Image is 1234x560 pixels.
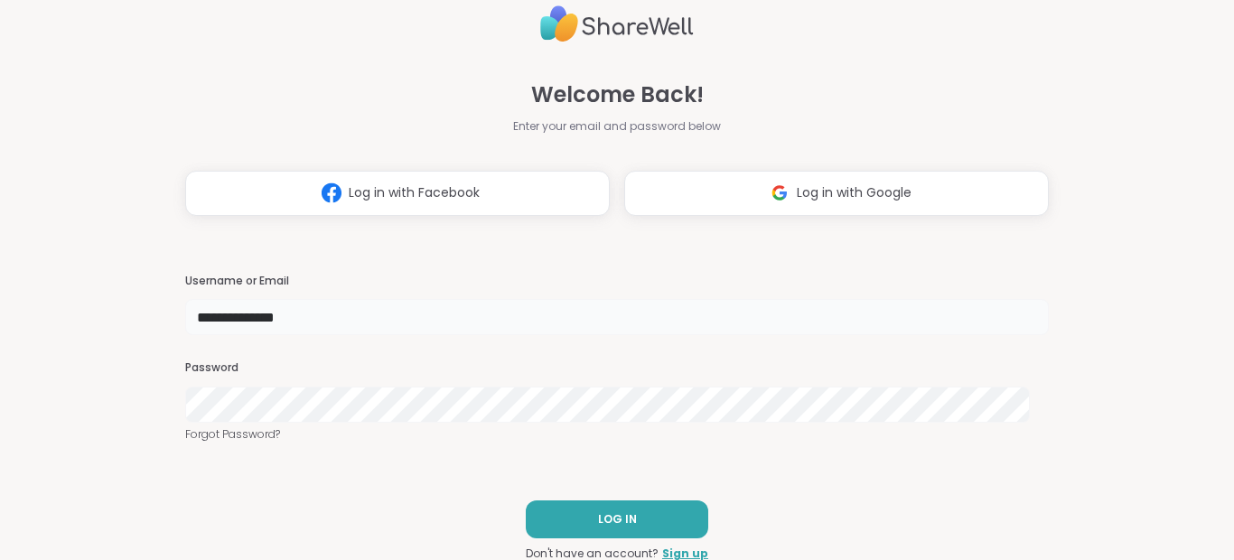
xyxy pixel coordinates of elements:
[598,511,637,527] span: LOG IN
[513,118,721,135] span: Enter your email and password below
[185,360,1049,376] h3: Password
[185,274,1049,289] h3: Username or Email
[349,183,480,202] span: Log in with Facebook
[185,426,1049,443] a: Forgot Password?
[185,171,610,216] button: Log in with Facebook
[531,79,704,111] span: Welcome Back!
[314,176,349,210] img: ShareWell Logomark
[762,176,797,210] img: ShareWell Logomark
[624,171,1049,216] button: Log in with Google
[797,183,911,202] span: Log in with Google
[526,500,708,538] button: LOG IN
